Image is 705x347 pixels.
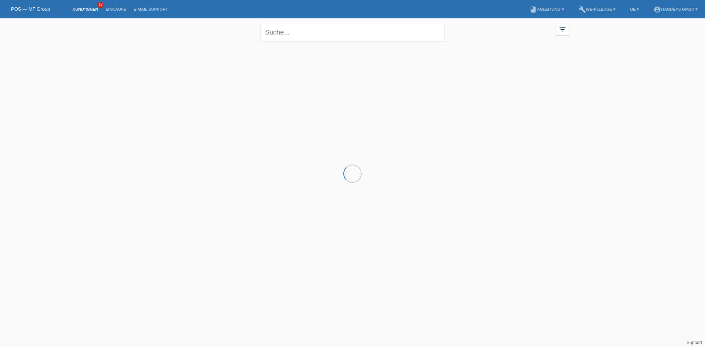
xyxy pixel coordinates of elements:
[654,6,661,13] i: account_circle
[529,6,537,13] i: book
[102,7,130,11] a: Einkäufe
[69,7,102,11] a: Kund*innen
[11,6,50,12] a: POS — MF Group
[650,7,701,11] a: account_circleHandeys GmbH ▾
[97,2,104,8] span: 17
[130,7,172,11] a: E-Mail Support
[687,340,702,345] a: Support
[626,7,643,11] a: DE ▾
[261,24,444,41] input: Suche...
[558,25,567,33] i: filter_list
[575,7,619,11] a: buildWerkzeuge ▾
[579,6,586,13] i: build
[526,7,567,11] a: bookAnleitung ▾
